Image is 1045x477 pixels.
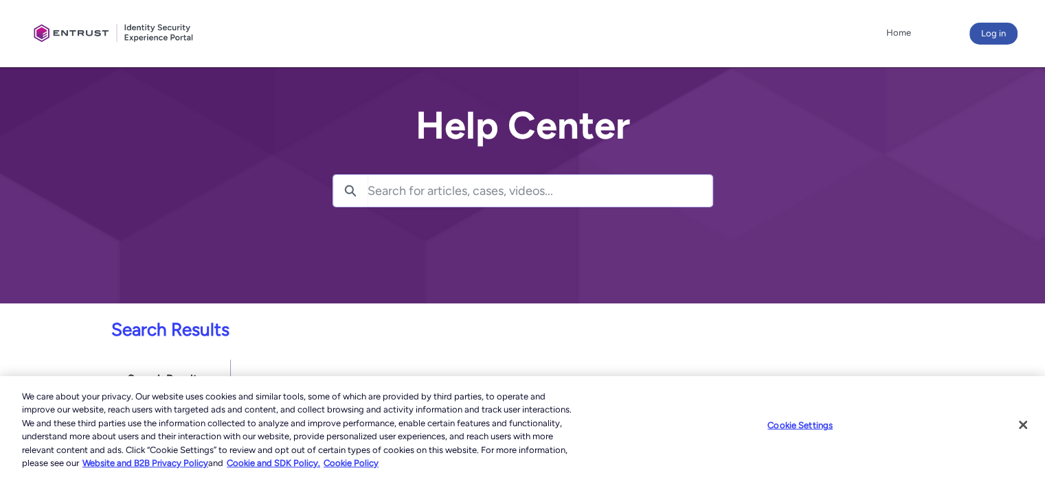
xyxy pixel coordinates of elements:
h1: Search Results [111,360,231,398]
button: Cookie Settings [757,412,843,439]
button: Log in [969,23,1018,45]
p: Search Results [8,316,831,343]
a: Cookie Policy [324,458,379,468]
div: We care about your privacy. Our website uses cookies and similar tools, some of which are provide... [22,390,575,470]
button: Search [333,175,368,207]
h2: Help Center [333,104,713,147]
input: Search for articles, cases, videos... [368,175,712,207]
a: Home [883,23,914,43]
button: Close [1008,410,1038,440]
a: More information about our cookie policy., opens in a new tab [82,458,208,468]
a: Cookie and SDK Policy. [227,458,320,468]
